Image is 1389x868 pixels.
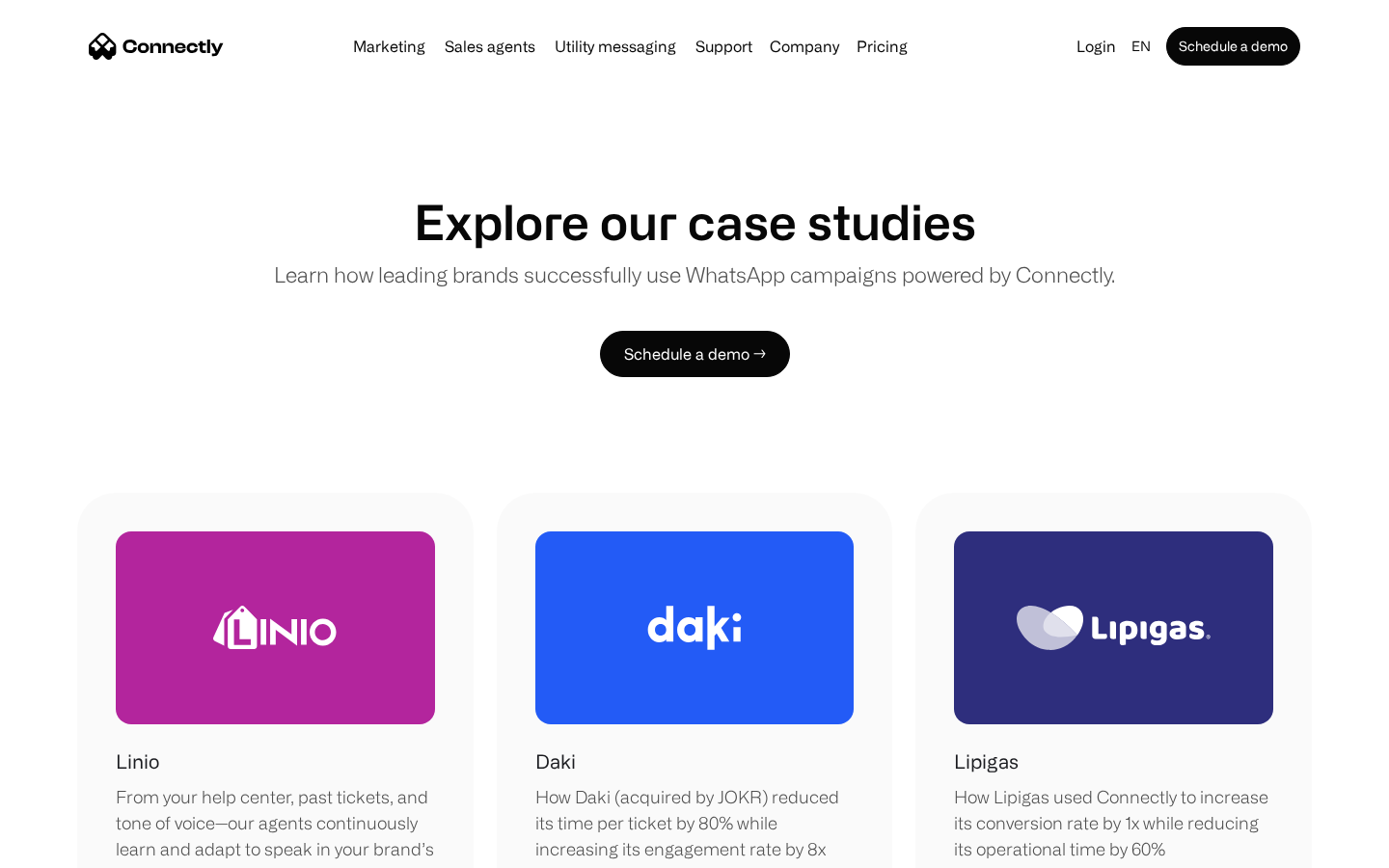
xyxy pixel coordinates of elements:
[39,834,116,861] ul: Language list
[437,39,543,54] a: Sales agents
[1131,33,1151,60] div: en
[1069,33,1124,60] a: Login
[19,832,116,861] aside: Language selected: English
[535,747,576,776] h1: Daki
[274,258,1115,290] p: Learn how leading brands successfully use WhatsApp campaigns powered by Connectly.
[414,193,976,251] h1: Explore our case studies
[89,32,224,61] a: home
[849,39,915,54] a: Pricing
[116,747,159,776] h1: Linio
[1124,33,1162,60] div: en
[647,606,742,650] img: Daki Logo
[954,747,1019,776] h1: Lipigas
[1166,27,1300,66] a: Schedule a demo
[770,33,839,60] div: Company
[600,331,790,377] a: Schedule a demo →
[764,33,845,60] div: Company
[547,39,684,54] a: Utility messaging
[688,39,760,54] a: Support
[345,39,433,54] a: Marketing
[954,784,1273,862] div: How Lipigas used Connectly to increase its conversion rate by 1x while reducing its operational t...
[213,606,337,649] img: Linio Logo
